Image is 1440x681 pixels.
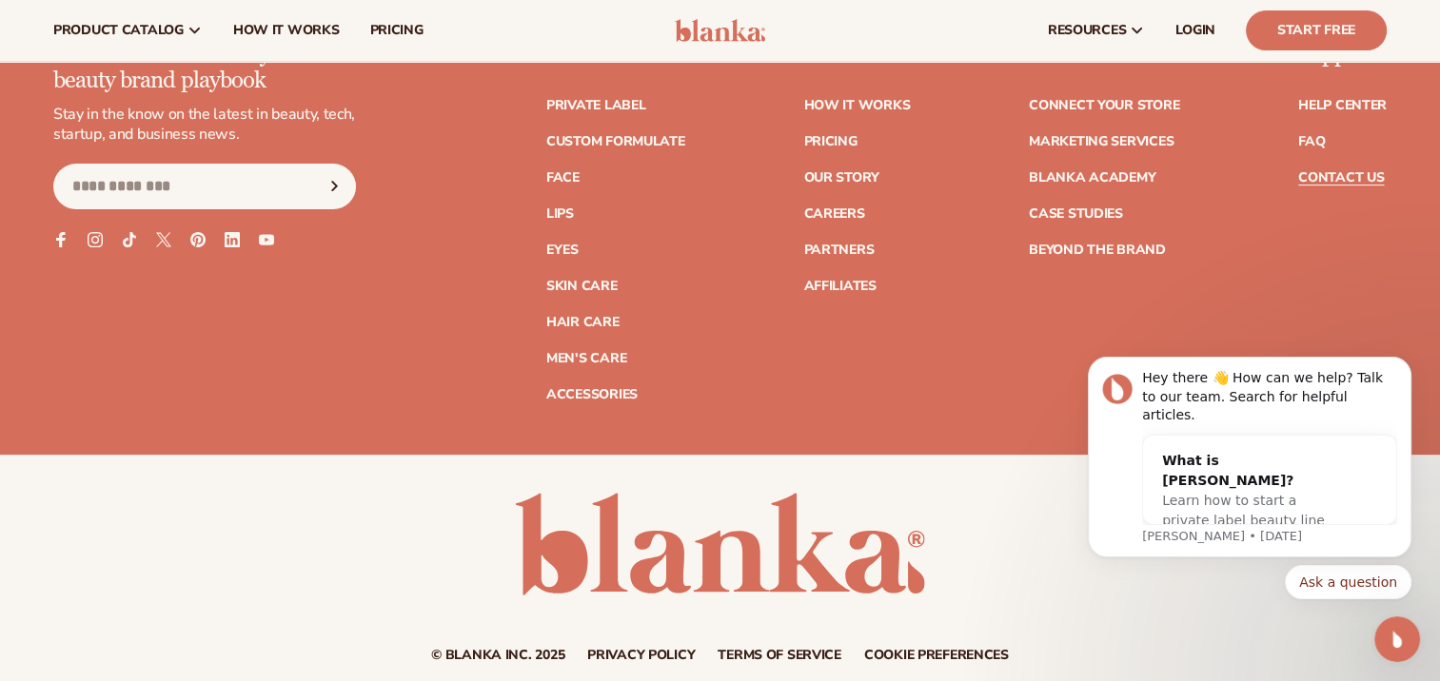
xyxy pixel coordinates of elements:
small: © Blanka Inc. 2025 [431,646,564,664]
span: pricing [369,23,423,38]
a: Start Free [1246,10,1387,50]
a: Our Story [803,171,878,185]
a: Men's Care [546,352,626,365]
span: LOGIN [1175,23,1215,38]
a: Lips [546,207,574,221]
p: Join the Blank Slate – your beauty brand playbook [53,43,356,93]
a: Careers [803,207,864,221]
a: Pricing [803,135,857,148]
a: Help Center [1298,99,1387,112]
a: Contact Us [1298,171,1384,185]
a: Marketing services [1029,135,1174,148]
a: Connect your store [1029,99,1179,112]
p: About [803,43,910,68]
a: Custom formulate [546,135,685,148]
a: Face [546,171,580,185]
a: Privacy policy [587,649,695,662]
p: Resources [1029,43,1179,68]
a: Beyond the brand [1029,243,1166,257]
a: Cookie preferences [864,649,1009,662]
span: product catalog [53,23,184,38]
a: How It Works [803,99,910,112]
iframe: Intercom live chat [1374,616,1420,662]
a: Private label [546,99,645,112]
button: Subscribe [313,164,355,209]
p: Support [1298,43,1387,68]
a: FAQ [1298,135,1325,148]
a: Affiliates [803,280,876,293]
a: Case Studies [1029,207,1123,221]
span: How It Works [233,23,340,38]
p: Solutions [546,43,685,68]
a: Blanka Academy [1029,171,1155,185]
iframe: Intercom notifications message [1059,313,1440,630]
span: resources [1048,23,1126,38]
a: Skin Care [546,280,617,293]
a: Terms of service [718,649,841,662]
img: logo [675,19,765,42]
a: Partners [803,243,874,257]
a: Hair Care [546,316,619,329]
a: Eyes [546,243,579,257]
a: Accessories [546,388,638,401]
p: Stay in the know on the latest in beauty, tech, startup, and business news. [53,105,356,145]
